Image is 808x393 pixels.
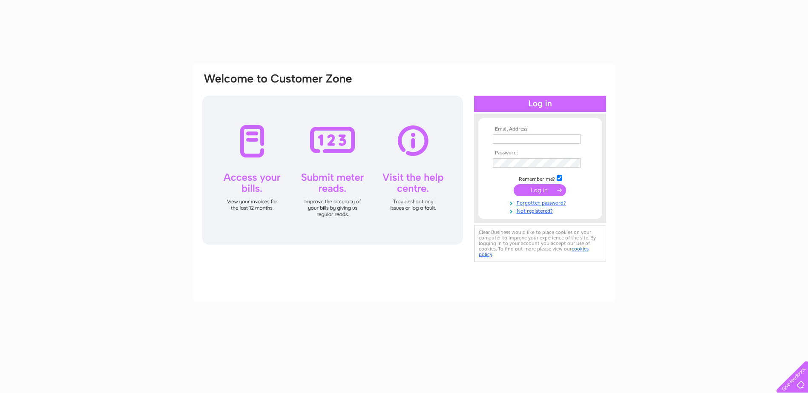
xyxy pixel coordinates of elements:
[491,150,589,156] th: Password:
[479,246,589,257] a: cookies policy
[493,198,589,206] a: Forgotten password?
[474,225,606,262] div: Clear Business would like to place cookies on your computer to improve your experience of the sit...
[491,126,589,132] th: Email Address:
[514,184,566,196] input: Submit
[491,174,589,182] td: Remember me?
[493,206,589,214] a: Not registered?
